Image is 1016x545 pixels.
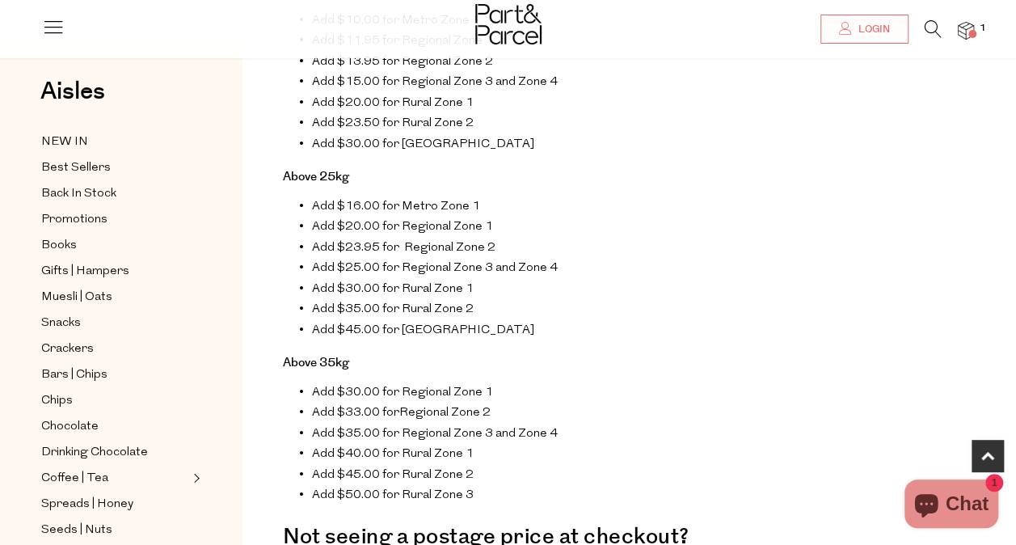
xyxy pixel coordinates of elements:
span: Snacks [41,314,81,333]
li: Add $45.00 for [GEOGRAPHIC_DATA] [299,320,976,341]
a: Best Sellers [41,158,188,178]
span: Gifts | Hampers [41,262,129,281]
li: Add $35.00 for Regional Zone 3 and Zone 4 [299,424,976,445]
a: Crackers [41,339,188,359]
span: Coffee | Tea [41,469,108,488]
li: Add $30.00 for Regional Zone 1 [299,382,976,403]
li: Add $45.00 for Rural Zone 2 [299,465,976,486]
a: Bars | Chips [41,365,188,385]
a: Aisles [40,79,105,120]
li: Add $25.00 for Regional Zone 3 and Zone 4 [299,258,976,279]
span: Aisles [40,74,105,109]
a: Chocolate [41,416,188,437]
span: Promotions [41,210,108,230]
li: Add $50.00 for Rural Zone 3 [299,485,976,506]
li: Add $30.00 for Rural Zone 1 [299,279,976,300]
li: Add $35.00 for Rural Zone 2 [299,299,976,320]
li: Add $15.00 for Regional Zone 3 and Zone 4 [299,72,976,93]
a: Seeds | Nuts [41,520,188,540]
li: Add $30.00 for [GEOGRAPHIC_DATA] [299,134,976,155]
span: Muesli | Oats [41,288,112,307]
li: Add $ 33.00 for Regional Zone 2 [299,403,976,424]
a: Drinking Chocolate [41,442,188,463]
inbox-online-store-chat: Shopify online store chat [900,480,1003,532]
span: Best Sellers [41,158,111,178]
span: 1 [976,21,990,36]
b: Above 25kg [283,168,349,185]
a: 1 [958,22,974,39]
a: Promotions [41,209,188,230]
span: Books [41,236,77,256]
img: Part&Parcel [475,4,542,44]
span: Seeds | Nuts [41,521,112,540]
span: Drinking Chocolate [41,443,148,463]
span: Chips [41,391,73,411]
a: Gifts | Hampers [41,261,188,281]
span: NEW IN [41,133,88,152]
a: Muesli | Oats [41,287,188,307]
a: Chips [41,391,188,411]
a: Books [41,235,188,256]
a: Login [820,15,908,44]
span: Back In Stock [41,184,116,204]
a: Back In Stock [41,184,188,204]
span: Crackers [41,340,94,359]
span: Spreads | Honey [41,495,133,514]
a: Spreads | Honey [41,494,188,514]
a: Snacks [41,313,188,333]
li: Add $20.00 for Regional Zone 1 [299,217,976,238]
span: Chocolate [41,417,99,437]
span: Bars | Chips [41,365,108,385]
a: NEW IN [41,132,188,152]
li: Add $16.00 for Metro Zone 1 [299,196,976,218]
li: Add $23.95 for Regional Zone 2 [299,238,976,259]
li: Add $23.50 for Rural Zone 2 [299,113,976,134]
li: Add $13.95 for Regional Zone 2 [299,52,976,73]
button: Expand/Collapse Coffee | Tea [189,468,200,488]
span: Login [854,23,890,36]
a: Coffee | Tea [41,468,188,488]
b: Above 35kg [283,354,349,371]
li: Add $40.00 for Rural Zone 1 [299,444,976,465]
li: Add $20.00 for Rural Zone 1 [299,93,976,114]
